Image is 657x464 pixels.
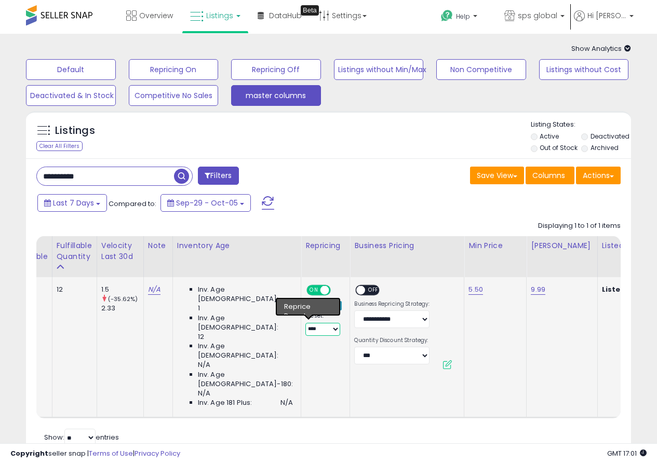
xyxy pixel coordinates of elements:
[198,342,293,360] span: Inv. Age [DEMOGRAPHIC_DATA]:
[532,170,565,181] span: Columns
[456,12,470,21] span: Help
[538,221,621,231] div: Displaying 1 to 1 of 1 items
[539,59,629,80] button: Listings without Cost
[14,240,47,273] div: FBA Available Qty
[129,85,219,106] button: Competitive No Sales
[531,240,593,251] div: [PERSON_NAME]
[305,240,345,251] div: Repricing
[587,10,626,21] span: Hi [PERSON_NAME]
[101,285,143,294] div: 1.5
[607,448,647,458] span: 2025-10-13 17:01 GMT
[540,143,578,152] label: Out of Stock
[206,10,233,21] span: Listings
[470,167,524,184] button: Save View
[53,198,94,208] span: Last 7 Days
[354,240,460,251] div: Business Pricing
[468,284,483,295] a: 5.50
[198,398,252,407] span: Inv. Age 181 Plus:
[139,10,173,21] span: Overview
[366,286,382,295] span: OFF
[89,448,133,458] a: Terms of Use
[540,132,559,141] label: Active
[108,295,138,303] small: (-35.62%)
[198,332,204,342] span: 12
[198,313,293,332] span: Inv. Age [DEMOGRAPHIC_DATA]:
[591,143,619,152] label: Archived
[305,301,342,310] div: Amazon AI
[44,432,119,442] span: Show: entries
[198,370,293,389] span: Inv. Age [DEMOGRAPHIC_DATA]-180:
[36,141,83,151] div: Clear All Filters
[57,285,89,294] div: 12
[198,360,210,370] span: N/A
[177,240,297,251] div: Inventory Age
[160,194,251,212] button: Sep-29 - Oct-05
[231,59,321,80] button: Repricing Off
[109,199,156,209] span: Compared to:
[571,44,631,53] span: Show Analytics
[198,167,238,185] button: Filters
[334,59,424,80] button: Listings without Min/Max
[101,304,143,313] div: 2.33
[129,59,219,80] button: Repricing On
[231,85,321,106] button: master columns
[531,120,631,130] p: Listing States:
[591,132,629,141] label: Deactivated
[198,389,210,398] span: N/A
[148,240,168,251] div: Note
[280,398,293,407] span: N/A
[148,284,160,295] a: N/A
[440,9,453,22] i: Get Help
[433,2,495,34] a: Help
[26,85,116,106] button: Deactivated & In Stock
[354,301,430,308] label: Business Repricing Strategy:
[307,286,320,295] span: ON
[468,240,522,251] div: Min Price
[576,167,621,184] button: Actions
[55,124,95,138] h5: Listings
[135,448,180,458] a: Privacy Policy
[602,284,649,294] b: Listed Price:
[531,284,545,295] a: 9.99
[101,240,139,262] div: Velocity Last 30d
[301,5,319,16] div: Tooltip anchor
[526,167,574,184] button: Columns
[574,10,634,34] a: Hi [PERSON_NAME]
[57,240,92,262] div: Fulfillable Quantity
[269,10,302,21] span: DataHub
[26,59,116,80] button: Default
[198,285,293,304] span: Inv. Age [DEMOGRAPHIC_DATA]:
[305,312,342,336] div: Preset:
[198,304,200,313] span: 1
[176,198,238,208] span: Sep-29 - Oct-05
[10,449,180,459] div: seller snap | |
[37,194,107,212] button: Last 7 Days
[436,59,526,80] button: Non Competitive
[354,337,430,344] label: Quantity Discount Strategy:
[518,10,557,21] span: sps global
[329,286,346,295] span: OFF
[10,448,48,458] strong: Copyright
